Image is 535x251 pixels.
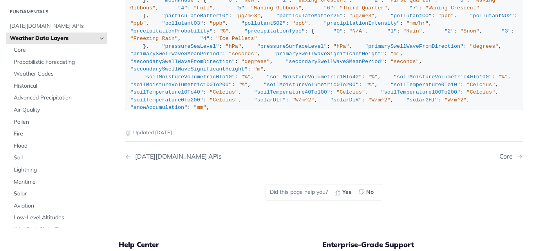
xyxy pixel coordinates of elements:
span: "Full" [194,5,213,11]
a: [DATE][DOMAIN_NAME] APIs [6,20,107,32]
a: Next Page: Core [499,153,523,160]
span: "ppb" [292,20,308,26]
span: "4" [200,36,210,42]
span: "Ice Pellets" [216,36,257,42]
nav: Pagination Controls [125,145,523,168]
span: "3" [502,28,511,34]
span: "mm/hr" [406,20,428,26]
span: "soilMoistureVolumetric40To100" [394,74,492,80]
a: Weather Codes [10,68,107,80]
span: Flood [14,142,105,150]
span: "Celcius" [210,97,238,103]
span: "%" [219,28,228,34]
span: Soil [14,154,105,162]
span: "W/m^2" [445,97,467,103]
div: [DATE][DOMAIN_NAME] APIs [131,153,222,160]
span: "soilTemperature40To100" [254,89,330,95]
span: "7" [410,5,419,11]
span: [DATE][DOMAIN_NAME] APIs [10,22,105,30]
span: Fire [14,130,105,138]
span: "m" [390,51,400,57]
span: "%" [238,82,248,88]
span: "secondarySwellWaveFromDirection" [130,59,235,65]
span: "primarySwellWaveSMeanPeriod" [130,51,222,57]
span: "N/A" [349,28,365,34]
span: Probabilistic Forecasting [14,58,105,66]
span: "μg/m^3" [349,13,375,19]
a: Advanced Precipitation [10,92,107,104]
span: "Third Quarter" [340,5,387,11]
span: "Waning Crescent" [425,5,479,11]
h2: Fundamentals [6,8,107,15]
span: "hPa" [226,43,242,49]
a: Low-Level Altitudes [10,212,107,224]
span: Weather Codes [14,70,105,78]
span: Aviation [14,202,105,209]
span: Core [14,46,105,54]
span: "%" [365,82,374,88]
a: Flood [10,140,107,152]
span: "pressureSeaLevel" [162,43,219,49]
span: "ppb" [210,20,226,26]
span: "μg/m^3" [235,13,260,19]
span: "soilTemperature0To200" [130,97,203,103]
span: "2" [445,28,454,34]
span: "Celcius" [466,89,495,95]
span: Yes [342,188,351,196]
span: "%" [241,74,251,80]
span: "seconds" [390,59,419,65]
span: "%" [368,74,378,80]
span: "soilMoistureVolumetric100To200" [130,82,232,88]
h5: Help Center [119,240,322,249]
a: Aviation [10,200,107,211]
a: Soil [10,152,107,164]
span: "Rain" [403,28,422,34]
a: Air Quality [10,104,107,116]
button: Yes [332,186,356,198]
span: "pollutantNO2" [470,13,514,19]
a: Solar [10,188,107,200]
span: "primarySwellWaveFromDirection" [365,43,463,49]
span: "1" [387,28,397,34]
span: "soilMoistureVolumetric0To200" [264,82,359,88]
span: "particulateMatter10" [162,13,229,19]
span: "0" [333,28,343,34]
span: "Celcius" [210,89,238,95]
a: Weather Data LayersHide subpages for Weather Data Layers [6,32,107,44]
p: Updated [DATE] [125,129,523,137]
div: Did this page help you? [266,184,382,200]
span: "soilTemperature100To200" [381,89,461,95]
a: Pollen [10,116,107,128]
span: "pollutantSO2" [241,20,286,26]
a: Previous Page: Tomorrow.io APIs [125,153,295,160]
span: "soilTemperature10To40" [130,89,203,95]
span: "ppb" [130,20,146,26]
span: "primarySwellWaveSignificantHeight" [273,51,384,57]
a: Probabilistic Forecasting [10,56,107,68]
span: "secondarySwellWaveSignificantHeight" [130,66,248,72]
span: "5" [235,5,244,11]
span: "pressureSurfaceLevel" [257,43,327,49]
span: "hPa" [333,43,349,49]
h5: Enterprise-Grade Support [322,240,506,249]
span: "4" [178,5,187,11]
span: "Celcius" [336,89,365,95]
span: Low-Level Altitudes [14,214,105,222]
span: Lightning [14,166,105,174]
span: "ppb" [438,13,454,19]
span: Advanced Precipitation [14,94,105,102]
span: "solarDIF" [254,97,286,103]
span: "mm" [194,105,206,110]
span: "Celcius" [466,82,495,88]
span: "W/m^2" [292,97,314,103]
span: "solarDIR" [330,97,362,103]
span: "snowAccumulation" [130,105,188,110]
span: "pollutantCO" [390,13,432,19]
span: "secondarySwellWaveSMeanPeriod" [286,59,384,65]
a: Wet Bulb Globe Temperature [10,224,107,236]
span: "precipitationIntensity" [324,20,400,26]
span: Maritime [14,178,105,186]
span: Weather Data Layers [10,34,97,42]
span: Wet Bulb Globe Temperature [14,226,105,234]
span: "%" [498,74,508,80]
